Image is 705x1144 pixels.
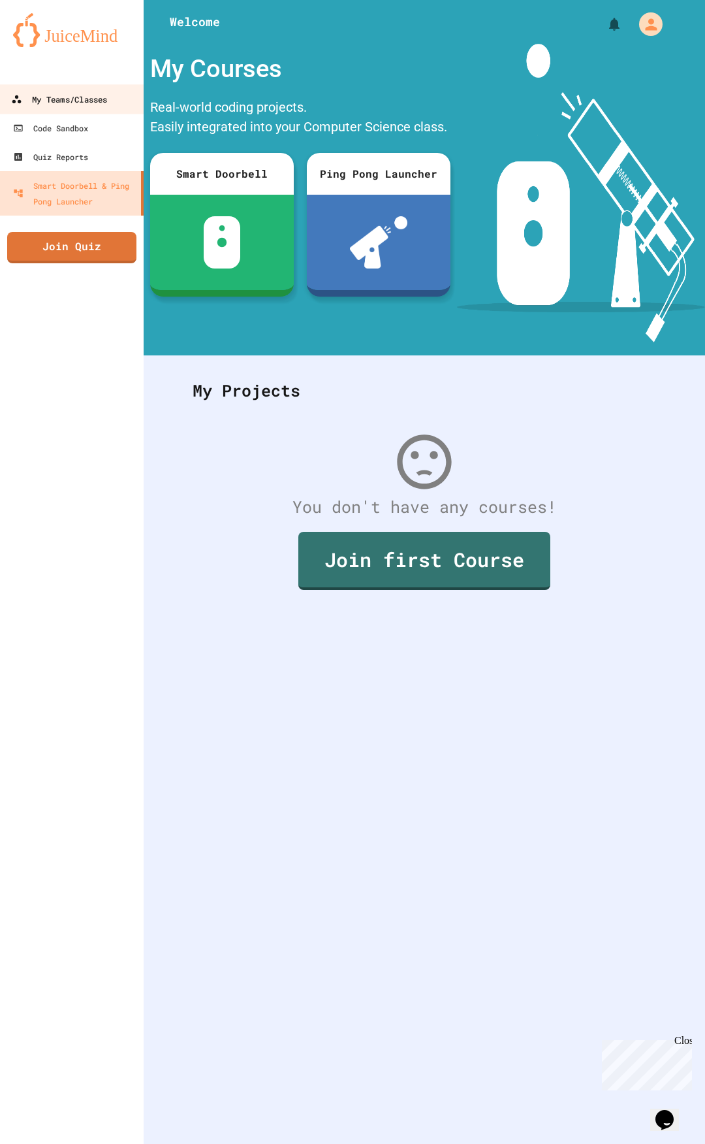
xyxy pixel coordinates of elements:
a: Join Quiz [7,232,136,263]
iframe: chat widget [650,1092,692,1131]
div: My Projects [180,365,669,416]
div: Ping Pong Launcher [307,153,450,195]
img: sdb-white.svg [204,216,241,269]
img: ppl-with-ball.png [350,216,408,269]
div: Smart Doorbell [150,153,294,195]
div: My Teams/Classes [11,91,107,108]
img: logo-orange.svg [13,13,131,47]
div: Chat with us now!Close [5,5,90,83]
div: Quiz Reports [13,149,88,165]
a: Join first Course [298,532,550,590]
div: Code Sandbox [13,120,88,136]
div: Smart Doorbell & Ping Pong Launcher [13,178,136,209]
img: banner-image-my-projects.png [457,44,705,342]
div: You don't have any courses! [180,495,669,519]
iframe: chat widget [597,1035,692,1090]
div: My Courses [144,44,457,94]
div: Real-world coding projects. Easily integrated into your Computer Science class. [144,94,457,143]
div: My Account [625,9,666,39]
div: My Notifications [582,13,625,35]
